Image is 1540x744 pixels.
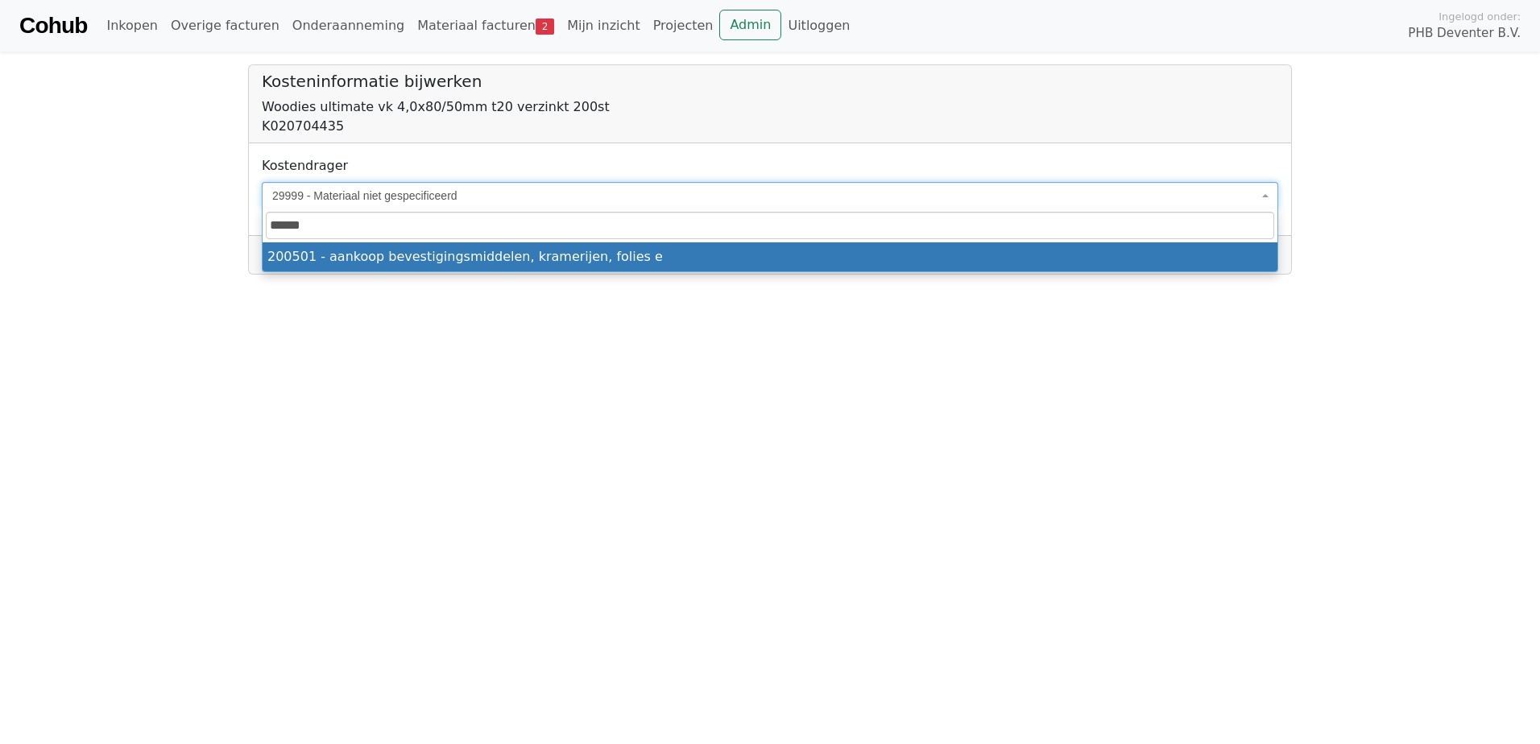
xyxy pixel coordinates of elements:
[781,10,856,42] a: Uitloggen
[286,10,411,42] a: Onderaanneming
[262,97,1278,117] div: Woodies ultimate vk 4,0x80/50mm t20 verzinkt 200st
[411,10,561,42] a: Materiaal facturen2
[647,10,720,42] a: Projecten
[536,19,554,35] span: 2
[262,182,1278,209] span: 29999 - Materiaal niet gespecificeerd
[164,10,286,42] a: Overige facturen
[263,242,1277,271] li: 200501 - aankoop bevestigingsmiddelen, kramerijen, folies e
[262,117,1278,136] div: K020704435
[262,156,348,176] label: Kostendrager
[100,10,164,42] a: Inkopen
[19,6,87,45] a: Cohub
[1408,24,1521,43] span: PHB Deventer B.V.
[719,10,781,40] a: Admin
[1439,9,1521,24] span: Ingelogd onder:
[262,72,1278,91] h5: Kosteninformatie bijwerken
[561,10,647,42] a: Mijn inzicht
[272,188,1258,204] span: 29999 - Materiaal niet gespecificeerd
